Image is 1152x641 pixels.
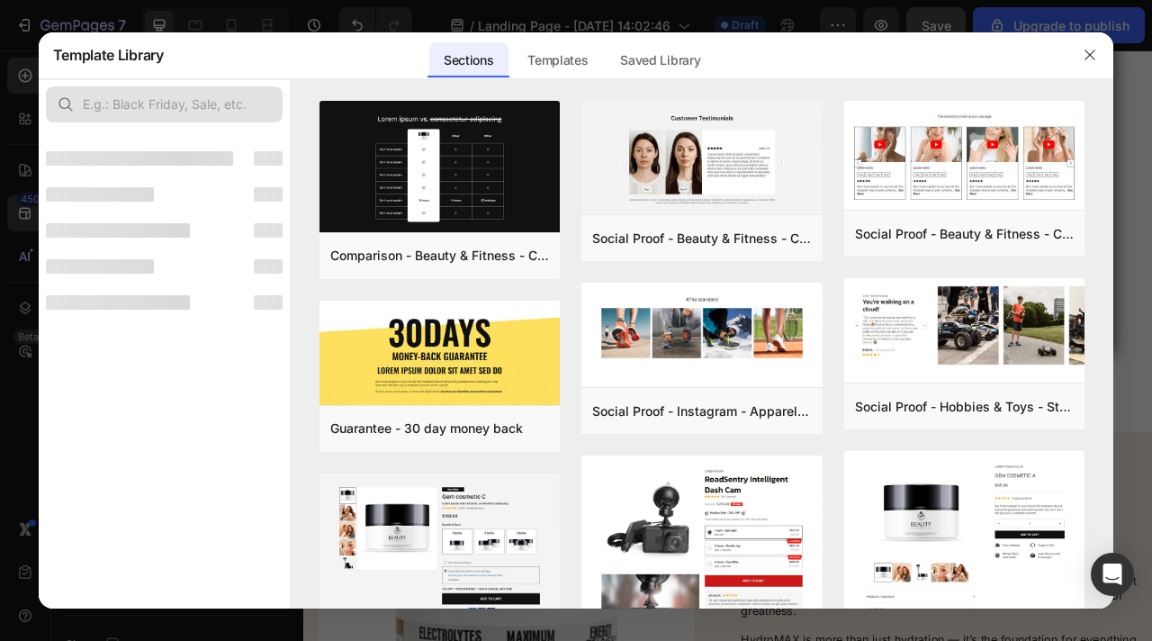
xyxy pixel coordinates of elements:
[855,396,1075,418] div: Social Proof - Hobbies & Toys - Style 13
[319,101,561,236] img: c19.png
[592,228,812,249] div: Social Proof - Beauty & Fitness - Cosmetic - Style 16
[581,101,823,219] img: sp16.png
[319,301,561,408] img: g30.png
[606,42,715,78] div: Saved Library
[79,46,423,91] strong: What if I already drink coffee or energy drinks?
[330,245,550,266] div: Comparison - Beauty & Fitness - Cosmetic - Ingredients - Style 19
[79,156,413,201] strong: How should I properly store unopened and opened pouches?
[429,42,508,78] div: Sections
[855,223,1075,245] div: Social Proof - Beauty & Fitness - Cosmetic - Style 8
[844,101,1085,214] img: sp8.png
[46,86,283,122] input: E.g.: Black Friday, Sale, etc.
[79,266,256,287] strong: Is it worth the price?
[650,559,832,578] p: 94% SATISFACTION RATE
[581,283,823,372] img: sp30.png
[513,42,602,78] div: Templates
[53,32,164,78] h2: Template Library
[592,401,812,422] div: Social Proof - Instagram - Apparel - Shoes - Style 30
[330,418,523,439] div: Guarantee - 30 day money back
[844,278,1085,373] img: sp13.png
[554,587,1062,637] h1: HydroMAX
[1091,553,1134,596] div: Open Intercom Messenger
[79,352,262,374] strong: What if I don’t like it?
